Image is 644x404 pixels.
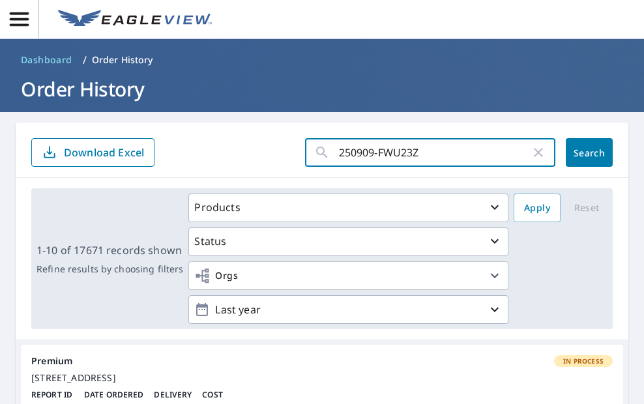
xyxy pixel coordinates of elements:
button: Status [188,227,508,256]
p: Download Excel [64,145,144,160]
span: Dashboard [21,53,72,66]
span: Apply [524,200,550,216]
button: Last year [188,295,508,324]
p: Products [194,199,240,215]
a: Dashboard [16,50,78,70]
p: Order History [92,53,153,66]
button: Products [188,194,508,222]
a: EV Logo [50,2,220,37]
p: Date Ordered [84,389,143,401]
button: Download Excel [31,138,154,167]
img: EV Logo [58,10,212,29]
div: Premium [31,355,613,367]
li: / [83,52,87,68]
span: Orgs [194,268,238,284]
span: Search [576,147,602,159]
input: Address, Report #, Claim ID, etc. [339,134,531,171]
button: Search [566,138,613,167]
p: Cost [202,389,222,401]
button: Apply [514,194,561,222]
p: 1-10 of 17671 records shown [37,242,183,258]
p: Refine results by choosing filters [37,263,183,275]
div: [STREET_ADDRESS] [31,372,613,384]
p: Report ID [31,389,74,401]
p: Delivery [154,389,192,401]
nav: breadcrumb [16,50,628,70]
p: Status [194,233,226,249]
button: Orgs [188,261,508,290]
h1: Order History [16,76,628,102]
span: In Process [555,356,611,366]
p: Last year [210,298,487,321]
